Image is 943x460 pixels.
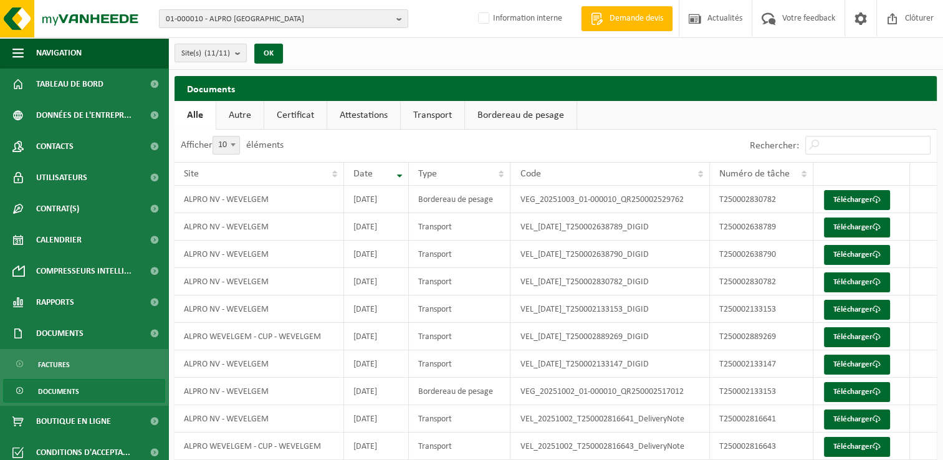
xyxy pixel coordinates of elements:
[409,323,510,350] td: Transport
[36,162,87,193] span: Utilisateurs
[581,6,673,31] a: Demande devis
[36,100,132,131] span: Données de l'entrepr...
[175,433,344,460] td: ALPRO WEVELGEM - CUP - WEVELGEM
[824,355,890,375] a: Télécharger
[213,136,240,155] span: 10
[476,9,562,28] label: Information interne
[166,10,391,29] span: 01-000010 - ALPRO [GEOGRAPHIC_DATA]
[3,379,165,403] a: Documents
[175,76,937,100] h2: Documents
[38,380,79,403] span: Documents
[353,169,373,179] span: Date
[510,405,710,433] td: VEL_20251002_T250002816641_DeliveryNote
[710,295,813,323] td: T250002133153
[510,268,710,295] td: VEL_[DATE]_T250002830782_DIGID
[36,131,74,162] span: Contacts
[710,186,813,213] td: T250002830782
[824,218,890,237] a: Télécharger
[824,190,890,210] a: Télécharger
[710,350,813,378] td: T250002133147
[344,295,409,323] td: [DATE]
[181,44,230,63] span: Site(s)
[159,9,408,28] button: 01-000010 - ALPRO [GEOGRAPHIC_DATA]
[36,256,132,287] span: Compresseurs intelli...
[344,268,409,295] td: [DATE]
[710,378,813,405] td: T250002133153
[465,101,577,130] a: Bordereau de pesage
[418,169,437,179] span: Type
[36,318,84,349] span: Documents
[710,323,813,350] td: T250002889269
[36,193,79,224] span: Contrat(s)
[254,44,283,64] button: OK
[181,140,284,150] label: Afficher éléments
[409,213,510,241] td: Transport
[175,323,344,350] td: ALPRO WEVELGEM - CUP - WEVELGEM
[344,323,409,350] td: [DATE]
[409,241,510,268] td: Transport
[710,213,813,241] td: T250002638789
[216,101,264,130] a: Autre
[344,213,409,241] td: [DATE]
[510,186,710,213] td: VEG_20251003_01-000010_QR250002529762
[710,433,813,460] td: T250002816643
[36,287,74,318] span: Rapports
[409,433,510,460] td: Transport
[344,378,409,405] td: [DATE]
[175,44,247,62] button: Site(s)(11/11)
[510,323,710,350] td: VEL_[DATE]_T250002889269_DIGID
[824,272,890,292] a: Télécharger
[824,410,890,429] a: Télécharger
[36,224,82,256] span: Calendrier
[175,268,344,295] td: ALPRO NV - WEVELGEM
[175,405,344,433] td: ALPRO NV - WEVELGEM
[750,141,799,151] label: Rechercher:
[175,241,344,268] td: ALPRO NV - WEVELGEM
[264,101,327,130] a: Certificat
[327,101,400,130] a: Attestations
[344,186,409,213] td: [DATE]
[710,241,813,268] td: T250002638790
[824,437,890,457] a: Télécharger
[409,378,510,405] td: Bordereau de pesage
[510,378,710,405] td: VEG_20251002_01-000010_QR250002517012
[719,169,790,179] span: Numéro de tâche
[204,49,230,57] count: (11/11)
[606,12,666,25] span: Demande devis
[175,350,344,378] td: ALPRO NV - WEVELGEM
[824,382,890,402] a: Télécharger
[175,295,344,323] td: ALPRO NV - WEVELGEM
[175,186,344,213] td: ALPRO NV - WEVELGEM
[175,101,216,130] a: Alle
[344,350,409,378] td: [DATE]
[175,378,344,405] td: ALPRO NV - WEVELGEM
[184,169,199,179] span: Site
[344,241,409,268] td: [DATE]
[824,300,890,320] a: Télécharger
[36,37,82,69] span: Navigation
[710,405,813,433] td: T250002816641
[409,295,510,323] td: Transport
[510,433,710,460] td: VEL_20251002_T250002816643_DeliveryNote
[344,405,409,433] td: [DATE]
[409,186,510,213] td: Bordereau de pesage
[824,245,890,265] a: Télécharger
[824,327,890,347] a: Télécharger
[510,350,710,378] td: VEL_[DATE]_T250002133147_DIGID
[510,241,710,268] td: VEL_[DATE]_T250002638790_DIGID
[409,405,510,433] td: Transport
[710,268,813,295] td: T250002830782
[409,350,510,378] td: Transport
[401,101,464,130] a: Transport
[3,352,165,376] a: Factures
[520,169,540,179] span: Code
[175,213,344,241] td: ALPRO NV - WEVELGEM
[409,268,510,295] td: Transport
[344,433,409,460] td: [DATE]
[36,406,111,437] span: Boutique en ligne
[36,69,103,100] span: Tableau de bord
[213,137,239,154] span: 10
[38,353,70,376] span: Factures
[510,213,710,241] td: VEL_[DATE]_T250002638789_DIGID
[510,295,710,323] td: VEL_[DATE]_T250002133153_DIGID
